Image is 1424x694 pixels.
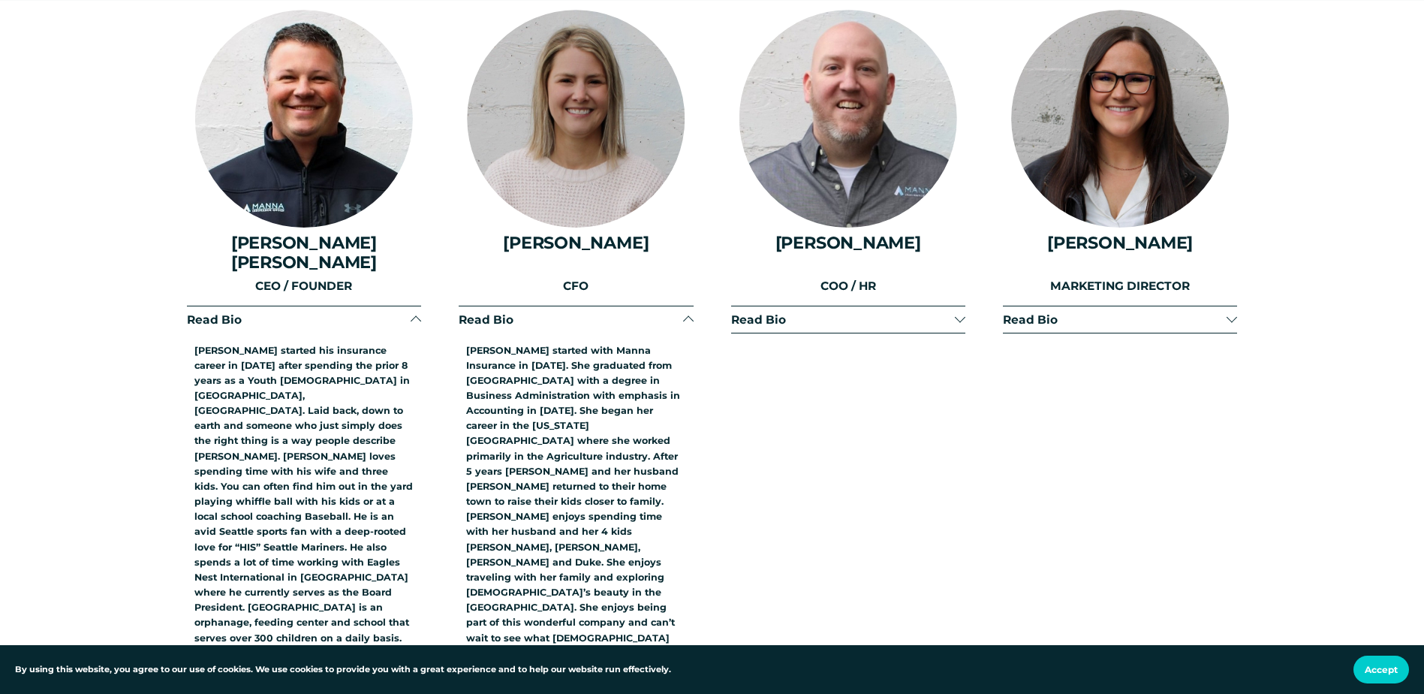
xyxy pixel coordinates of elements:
[187,277,421,296] p: CEO / FOUNDER
[459,306,693,333] button: Read Bio
[1003,306,1237,333] button: Read Bio
[1365,664,1398,675] span: Accept
[731,277,965,296] p: COO / HR
[15,663,671,677] p: By using this website, you agree to our use of cookies. We use cookies to provide you with a grea...
[187,312,411,327] span: Read Bio
[194,343,414,646] p: [PERSON_NAME] started his insurance career in [DATE] after spending the prior 8 years as a Youth ...
[731,306,965,333] button: Read Bio
[1003,233,1237,252] h4: [PERSON_NAME]
[466,343,685,661] p: [PERSON_NAME] started with Manna Insurance in [DATE]. She graduated from [GEOGRAPHIC_DATA] with a...
[459,277,693,296] p: CFO
[731,233,965,252] h4: [PERSON_NAME]
[731,312,955,327] span: Read Bio
[459,233,693,252] h4: [PERSON_NAME]
[1003,277,1237,296] p: MARKETING DIRECTOR
[1003,312,1227,327] span: Read Bio
[187,306,421,333] button: Read Bio
[459,312,682,327] span: Read Bio
[1353,656,1409,683] button: Accept
[187,233,421,272] h4: [PERSON_NAME] [PERSON_NAME]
